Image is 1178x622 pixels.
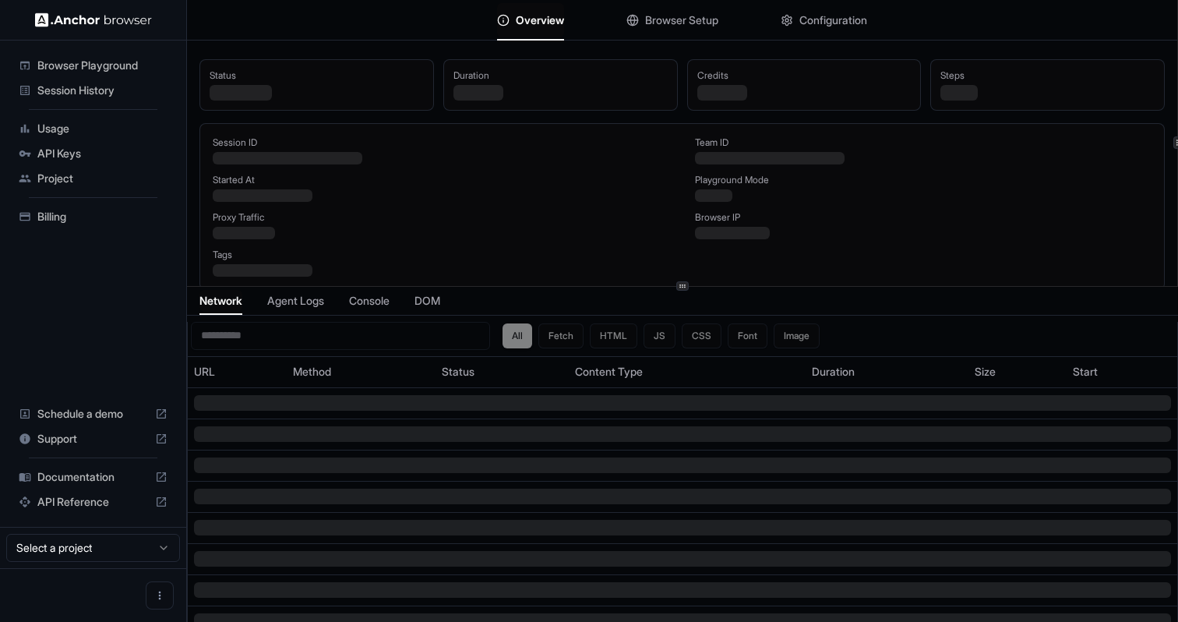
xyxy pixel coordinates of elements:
[37,209,168,224] span: Billing
[12,426,174,451] div: Support
[37,121,168,136] span: Usage
[210,69,424,82] div: Status
[37,469,149,485] span: Documentation
[37,494,149,510] span: API Reference
[695,174,1152,186] div: Playground Mode
[414,293,440,309] span: DOM
[37,406,149,422] span: Schedule a demo
[293,364,430,380] div: Method
[213,249,1152,261] div: Tags
[37,431,149,447] span: Support
[194,364,280,380] div: URL
[453,69,668,82] div: Duration
[12,204,174,229] div: Billing
[213,211,670,224] div: Proxy Traffic
[12,78,174,103] div: Session History
[349,293,390,309] span: Console
[12,489,174,514] div: API Reference
[35,12,152,27] img: Anchor Logo
[12,166,174,191] div: Project
[695,136,1152,149] div: Team ID
[213,136,670,149] div: Session ID
[37,171,168,186] span: Project
[12,116,174,141] div: Usage
[267,293,324,309] span: Agent Logs
[812,364,962,380] div: Duration
[645,12,718,28] span: Browser Setup
[940,69,1155,82] div: Steps
[575,364,799,380] div: Content Type
[975,364,1061,380] div: Size
[12,465,174,489] div: Documentation
[516,12,564,28] span: Overview
[12,141,174,166] div: API Keys
[697,69,912,82] div: Credits
[199,293,242,309] span: Network
[12,401,174,426] div: Schedule a demo
[37,83,168,98] span: Session History
[799,12,867,28] span: Configuration
[1073,364,1171,380] div: Start
[442,364,563,380] div: Status
[213,174,670,186] div: Started At
[695,211,1152,224] div: Browser IP
[146,581,174,610] button: Open menu
[12,53,174,78] div: Browser Playground
[37,146,168,161] span: API Keys
[37,58,168,73] span: Browser Playground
